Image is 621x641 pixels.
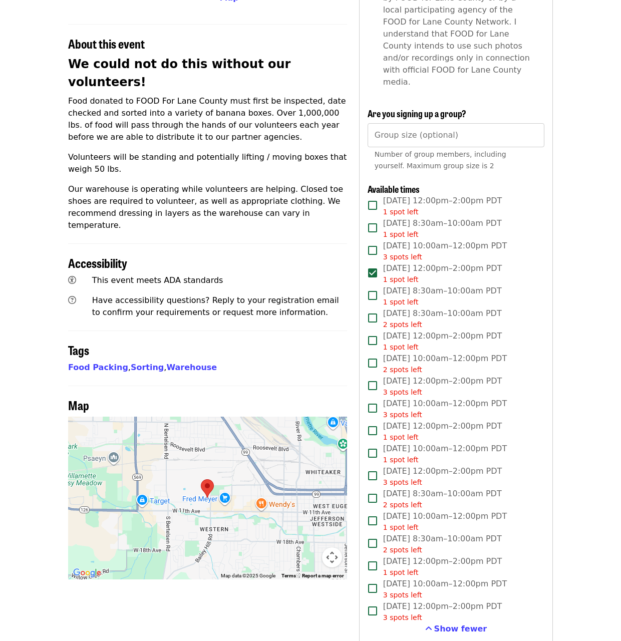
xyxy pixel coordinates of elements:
[383,523,419,531] span: 1 spot left
[92,275,223,285] span: This event meets ADA standards
[68,275,76,285] i: universal-access icon
[166,363,217,372] a: Warehouse
[383,398,507,420] span: [DATE] 10:00am–12:00pm PDT
[383,465,502,488] span: [DATE] 12:00pm–2:00pm PDT
[131,363,166,372] span: ,
[425,623,487,635] button: See more timeslots
[71,566,104,579] a: Open this area in Google Maps (opens a new window)
[383,366,422,374] span: 2 spots left
[383,488,502,510] span: [DATE] 8:30am–10:00am PDT
[383,501,422,509] span: 2 spots left
[383,375,502,398] span: [DATE] 12:00pm–2:00pm PDT
[383,330,502,353] span: [DATE] 12:00pm–2:00pm PDT
[383,253,422,261] span: 3 spots left
[221,573,275,578] span: Map data ©2025 Google
[383,456,419,464] span: 1 spot left
[92,295,339,317] span: Have accessibility questions? Reply to your registration email to confirm your requirements or re...
[68,254,127,271] span: Accessibility
[68,55,347,91] h2: We could not do this without our volunteers!
[383,591,422,599] span: 3 spots left
[68,183,347,231] p: Our warehouse is operating while volunteers are helping. Closed toe shoes are required to volunte...
[383,298,419,306] span: 1 spot left
[383,478,422,486] span: 3 spots left
[383,388,422,396] span: 3 spots left
[68,295,76,305] i: question-circle icon
[383,275,419,283] span: 1 spot left
[383,568,419,576] span: 1 spot left
[68,35,145,52] span: About this event
[383,240,507,262] span: [DATE] 10:00am–12:00pm PDT
[68,396,89,414] span: Map
[383,353,507,375] span: [DATE] 10:00am–12:00pm PDT
[375,150,506,170] span: Number of group members, including yourself. Maximum group size is 2
[383,555,502,578] span: [DATE] 12:00pm–2:00pm PDT
[383,320,422,329] span: 2 spots left
[68,151,347,175] p: Volunteers will be standing and potentially lifting / moving boxes that weigh 50 lbs.
[368,123,544,147] input: [object Object]
[383,533,502,555] span: [DATE] 8:30am–10:00am PDT
[383,285,502,307] span: [DATE] 8:30am–10:00am PDT
[383,307,502,330] span: [DATE] 8:30am–10:00am PDT
[68,341,89,359] span: Tags
[383,195,502,217] span: [DATE] 12:00pm–2:00pm PDT
[383,343,419,351] span: 1 spot left
[131,363,164,372] a: Sorting
[383,546,422,554] span: 2 spots left
[383,217,502,240] span: [DATE] 8:30am–10:00am PDT
[368,107,466,120] span: Are you signing up a group?
[68,363,131,372] span: ,
[322,547,342,567] button: Map camera controls
[383,510,507,533] span: [DATE] 10:00am–12:00pm PDT
[383,578,507,600] span: [DATE] 10:00am–12:00pm PDT
[383,443,507,465] span: [DATE] 10:00am–12:00pm PDT
[68,95,347,143] p: Food donated to FOOD For Lane County must first be inspected, date checked and sorted into a vari...
[434,624,487,633] span: Show fewer
[71,566,104,579] img: Google
[383,613,422,621] span: 3 spots left
[383,208,419,216] span: 1 spot left
[368,182,420,195] span: Available times
[383,230,419,238] span: 1 spot left
[68,363,128,372] a: Food Packing
[383,600,502,623] span: [DATE] 12:00pm–2:00pm PDT
[383,411,422,419] span: 3 spots left
[383,433,419,441] span: 1 spot left
[302,573,344,578] a: Report a map error
[281,573,296,578] a: Terms (opens in new tab)
[383,420,502,443] span: [DATE] 12:00pm–2:00pm PDT
[383,262,502,285] span: [DATE] 12:00pm–2:00pm PDT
